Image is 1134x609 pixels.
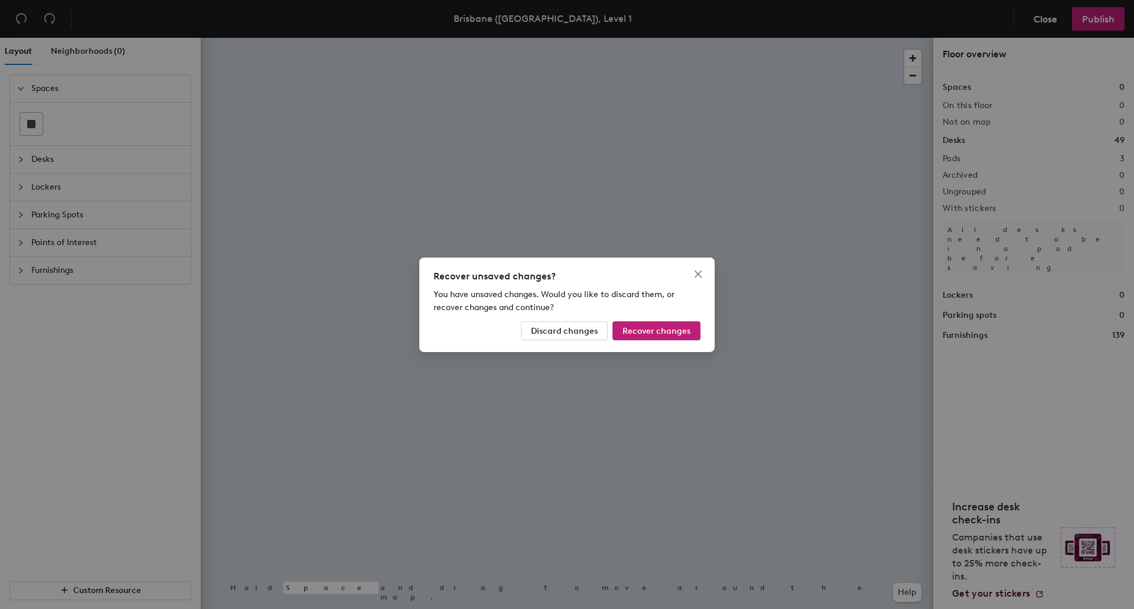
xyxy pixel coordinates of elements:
span: close [693,269,703,279]
button: Recover changes [612,321,700,340]
span: You have unsaved changes. Would you like to discard them, or recover changes and continue? [434,289,674,312]
div: Recover unsaved changes? [434,269,700,284]
span: Discard changes [531,325,598,336]
button: Discard changes [521,321,608,340]
button: Close [689,265,708,284]
span: Close [689,269,708,279]
span: Recover changes [623,325,690,336]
